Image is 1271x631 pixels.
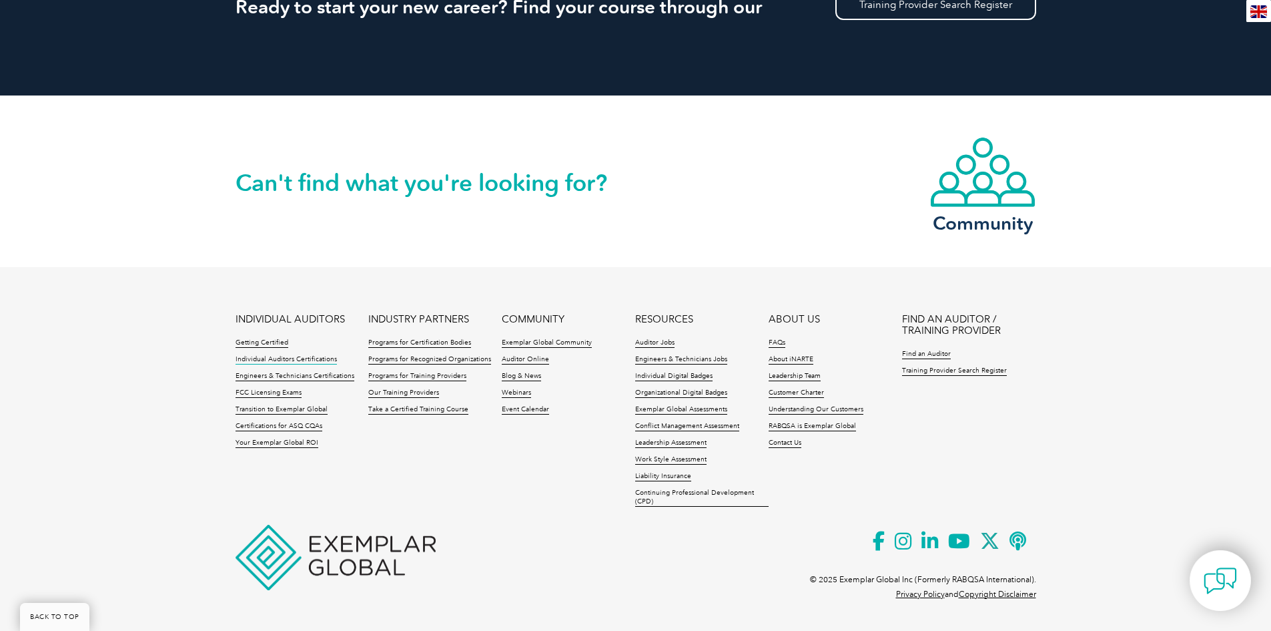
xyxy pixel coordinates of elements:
[236,355,337,365] a: Individual Auditors Certifications
[236,405,328,415] a: Transition to Exemplar Global
[502,389,531,398] a: Webinars
[20,603,89,631] a: BACK TO TOP
[236,314,345,325] a: INDIVIDUAL AUDITORS
[635,355,727,365] a: Engineers & Technicians Jobs
[959,590,1036,599] a: Copyright Disclaimer
[635,314,693,325] a: RESOURCES
[368,339,471,348] a: Programs for Certification Bodies
[502,339,592,348] a: Exemplar Global Community
[236,172,636,194] h2: Can't find what you're looking for?
[368,405,468,415] a: Take a Certified Training Course
[769,439,801,448] a: Contact Us
[769,372,821,381] a: Leadership Team
[236,422,322,431] a: Certifications for ASQ CQAs
[502,372,541,381] a: Blog & News
[236,525,436,590] img: Exemplar Global
[368,314,469,325] a: INDUSTRY PARTNERS
[810,572,1036,587] p: © 2025 Exemplar Global Inc (Formerly RABQSA International).
[635,339,675,348] a: Auditor Jobs
[896,587,1036,602] p: and
[769,314,820,325] a: ABOUT US
[502,405,549,415] a: Event Calendar
[769,389,824,398] a: Customer Charter
[502,314,564,325] a: COMMUNITY
[769,422,856,431] a: RABQSA is Exemplar Global
[635,439,707,448] a: Leadership Assessment
[236,372,354,381] a: Engineers & Technicians Certifications
[236,339,288,348] a: Getting Certified
[769,355,813,365] a: About iNARTE
[902,367,1007,376] a: Training Provider Search Register
[368,372,466,381] a: Programs for Training Providers
[929,215,1036,232] h3: Community
[635,489,769,507] a: Continuing Professional Development (CPD)
[635,405,727,415] a: Exemplar Global Assessments
[896,590,945,599] a: Privacy Policy
[635,455,707,465] a: Work Style Assessment
[635,472,691,481] a: Liability Insurance
[635,389,727,398] a: Organizational Digital Badges
[929,136,1036,232] a: Community
[902,314,1035,337] a: FIND AN AUDITOR / TRAINING PROVIDER
[236,439,318,448] a: Your Exemplar Global ROI
[769,405,863,415] a: Understanding Our Customers
[902,350,951,359] a: Find an Auditor
[368,389,439,398] a: Our Training Providers
[236,389,302,398] a: FCC Licensing Exams
[769,339,785,348] a: FAQs
[635,372,713,381] a: Individual Digital Badges
[929,136,1036,208] img: icon-community.webp
[1250,5,1267,18] img: en
[502,355,549,365] a: Auditor Online
[635,422,739,431] a: Conflict Management Assessment
[368,355,491,365] a: Programs for Recognized Organizations
[1204,564,1237,598] img: contact-chat.png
